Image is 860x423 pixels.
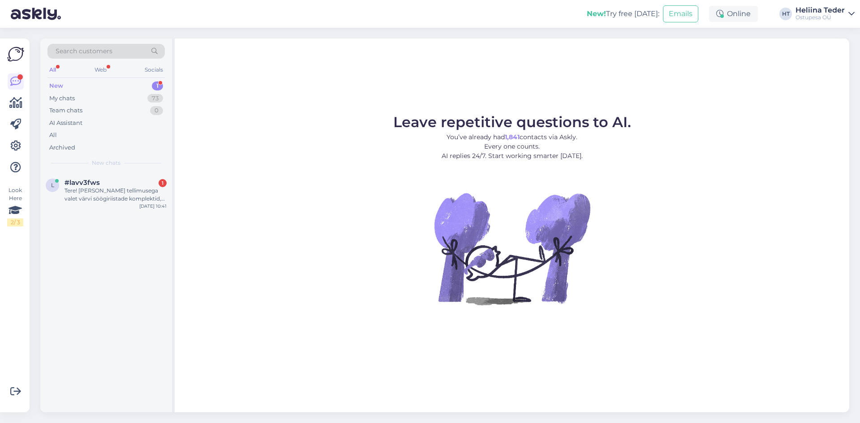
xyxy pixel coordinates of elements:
[139,203,167,209] div: [DATE] 10:41
[587,9,606,18] b: New!
[143,64,165,76] div: Socials
[150,106,163,115] div: 0
[393,113,631,131] span: Leave repetitive questions to AI.
[49,81,63,90] div: New
[795,7,855,21] a: Heliina TederOstupesa OÜ
[7,186,23,226] div: Look Here
[49,143,75,152] div: Archived
[64,187,167,203] div: Tere! [PERSON_NAME] tellimusega valet värvi söögiriistade komplektid, kuida saab võimalikult kiir...
[393,132,631,161] p: You’ve already had contacts via Askly. Every one counts. AI replies 24/7. Start working smarter [...
[51,182,54,188] span: l
[49,131,57,140] div: All
[795,14,845,21] div: Ostupesa OÜ
[431,168,593,329] img: No Chat active
[7,46,24,63] img: Askly Logo
[159,179,167,187] div: 1
[49,106,82,115] div: Team chats
[47,64,58,76] div: All
[49,119,82,128] div: AI Assistant
[663,5,698,22] button: Emails
[64,179,100,187] span: #lavv3fws
[795,7,845,14] div: Heliina Teder
[709,6,758,22] div: Online
[587,9,659,19] div: Try free [DATE]:
[779,8,792,20] div: HT
[152,81,163,90] div: 1
[49,94,75,103] div: My chats
[93,64,108,76] div: Web
[92,159,120,167] span: New chats
[56,47,112,56] span: Search customers
[7,218,23,226] div: 2 / 3
[505,133,520,141] b: 1,841
[147,94,163,103] div: 73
